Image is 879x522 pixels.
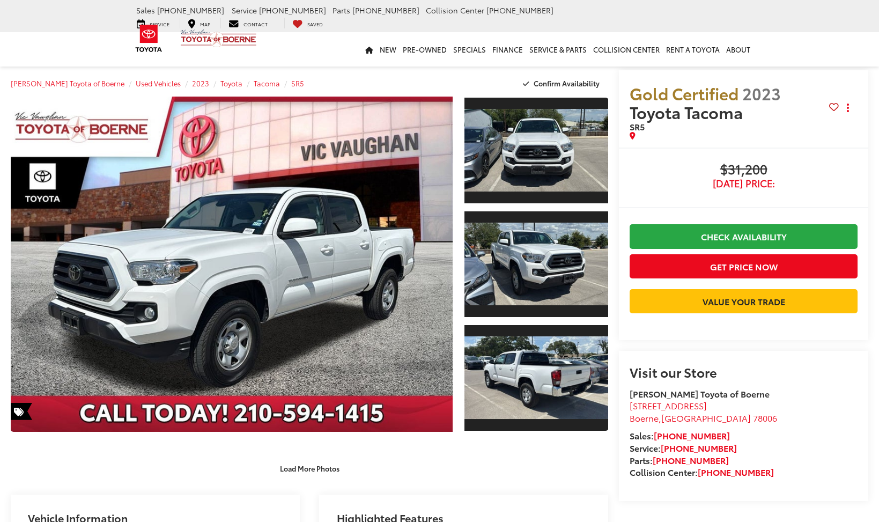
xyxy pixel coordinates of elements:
[526,32,590,67] a: Service & Parts: Opens in a new tab
[630,429,730,442] strong: Sales:
[630,224,858,248] a: Check Availability
[517,74,609,93] button: Confirm Availability
[426,5,484,16] span: Collision Center
[630,178,858,189] span: [DATE] Price:
[232,5,257,16] span: Service
[11,403,32,420] span: Special
[220,18,276,28] a: Contact
[742,82,781,105] span: 2023
[630,82,738,105] span: Gold Certified
[847,104,849,112] span: dropdown dots
[376,32,400,67] a: New
[723,32,754,67] a: About
[654,429,730,442] a: [PHONE_NUMBER]
[129,18,178,28] a: Service
[590,32,663,67] a: Collision Center
[630,466,774,478] strong: Collision Center:
[630,442,737,454] strong: Service:
[661,411,751,424] span: [GEOGRAPHIC_DATA]
[6,95,457,433] img: 2023 Toyota Tacoma SR5
[630,100,747,123] span: Toyota Tacoma
[534,78,600,88] span: Confirm Availability
[630,399,777,424] a: [STREET_ADDRESS] Boerne,[GEOGRAPHIC_DATA] 78006
[630,411,659,424] span: Boerne
[352,5,419,16] span: [PHONE_NUMBER]
[464,97,608,204] a: Expand Photo 1
[136,78,181,88] a: Used Vehicles
[259,5,326,16] span: [PHONE_NUMBER]
[192,78,209,88] a: 2023
[220,78,242,88] a: Toyota
[663,32,723,67] a: Rent a Toyota
[698,466,774,478] a: [PHONE_NUMBER]
[450,32,489,67] a: Specials
[630,120,645,133] span: SR5
[630,365,858,379] h2: Visit our Store
[362,32,376,67] a: Home
[463,109,609,192] img: 2023 Toyota Tacoma SR5
[661,442,737,454] a: [PHONE_NUMBER]
[11,97,453,432] a: Expand Photo 0
[11,78,124,88] a: [PERSON_NAME] Toyota of Boerne
[464,324,608,432] a: Expand Photo 3
[464,210,608,318] a: Expand Photo 2
[463,336,609,419] img: 2023 Toyota Tacoma SR5
[463,223,609,305] img: 2023 Toyota Tacoma SR5
[272,459,347,478] button: Load More Photos
[333,5,350,16] span: Parts
[254,78,280,88] a: Tacoma
[291,78,304,88] a: SR5
[630,387,770,400] strong: [PERSON_NAME] Toyota of Boerne
[157,5,224,16] span: [PHONE_NUMBER]
[630,254,858,278] button: Get Price Now
[180,29,257,48] img: Vic Vaughan Toyota of Boerne
[129,21,169,56] img: Toyota
[630,411,777,424] span: ,
[630,289,858,313] a: Value Your Trade
[630,454,729,466] strong: Parts:
[839,99,858,117] button: Actions
[489,32,526,67] a: Finance
[630,162,858,178] span: $31,200
[653,454,729,466] a: [PHONE_NUMBER]
[136,5,155,16] span: Sales
[630,399,707,411] span: [STREET_ADDRESS]
[753,411,777,424] span: 78006
[307,20,323,27] span: Saved
[400,32,450,67] a: Pre-Owned
[486,5,553,16] span: [PHONE_NUMBER]
[284,18,331,28] a: My Saved Vehicles
[180,18,218,28] a: Map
